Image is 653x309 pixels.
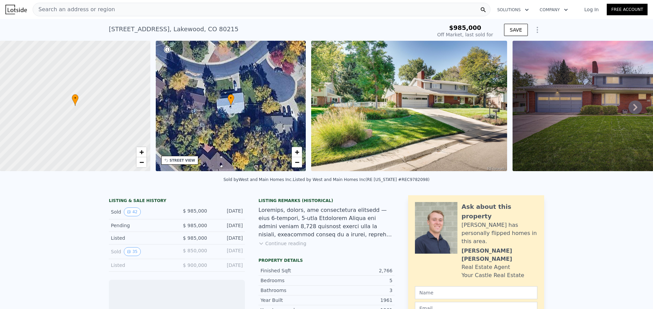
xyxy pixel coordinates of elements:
span: $ 985,000 [183,208,207,214]
a: Free Account [607,4,648,15]
div: LISTING & SALE HISTORY [109,198,245,205]
div: Real Estate Agent [462,263,510,271]
input: Name [415,286,537,299]
img: Sale: 21377108 Parcel: 6783274 [311,41,507,171]
div: Bedrooms [261,277,326,284]
div: Listed [111,235,171,241]
div: • [72,94,79,106]
div: Year Built [261,297,326,304]
div: 2,766 [326,267,392,274]
div: [STREET_ADDRESS] , Lakewood , CO 80215 [109,24,238,34]
a: Zoom in [292,147,302,157]
div: Listed [111,262,171,269]
div: • [228,94,234,106]
div: [DATE] [213,262,243,269]
div: [DATE] [213,207,243,216]
span: $ 985,000 [183,235,207,241]
button: View historical data [124,247,140,256]
div: 5 [326,277,392,284]
button: Company [534,4,573,16]
div: [DATE] [213,235,243,241]
div: 3 [326,287,392,294]
button: Continue reading [258,240,306,247]
div: [PERSON_NAME] has personally flipped homes in this area. [462,221,537,246]
span: + [139,148,144,156]
div: Sold by West and Main Homes Inc . [223,177,293,182]
div: Sold [111,207,171,216]
div: Pending [111,222,171,229]
div: Finished Sqft [261,267,326,274]
span: $ 985,000 [183,223,207,228]
button: SAVE [504,24,528,36]
div: Sold [111,247,171,256]
span: • [228,95,234,101]
div: Loremips, dolors, ame consectetura elitsedd — eius 6-tempori, 5-utla Etdolorem Aliqua eni admini ... [258,206,395,239]
div: Off Market, last sold for [437,31,493,38]
button: View historical data [124,207,140,216]
div: Property details [258,258,395,263]
a: Zoom in [136,147,147,157]
a: Zoom out [292,157,302,167]
a: Zoom out [136,157,147,167]
img: Lotside [5,5,27,14]
button: Show Options [531,23,544,37]
div: Ask about this property [462,202,537,221]
div: 1961 [326,297,392,304]
button: Solutions [492,4,534,16]
span: + [295,148,299,156]
span: Search an address or region [33,5,115,14]
span: $ 900,000 [183,262,207,268]
a: Log In [576,6,607,13]
span: − [295,158,299,166]
div: Listing Remarks (Historical) [258,198,395,203]
div: Your Castle Real Estate [462,271,524,279]
div: [DATE] [213,247,243,256]
div: [DATE] [213,222,243,229]
span: $ 850,000 [183,248,207,253]
div: STREET VIEW [170,158,195,163]
div: Bathrooms [261,287,326,294]
span: $985,000 [449,24,481,31]
div: [PERSON_NAME] [PERSON_NAME] [462,247,537,263]
div: Listed by West and Main Homes Inc (RE [US_STATE] #REC9782098) [293,177,430,182]
span: • [72,95,79,101]
span: − [139,158,144,166]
